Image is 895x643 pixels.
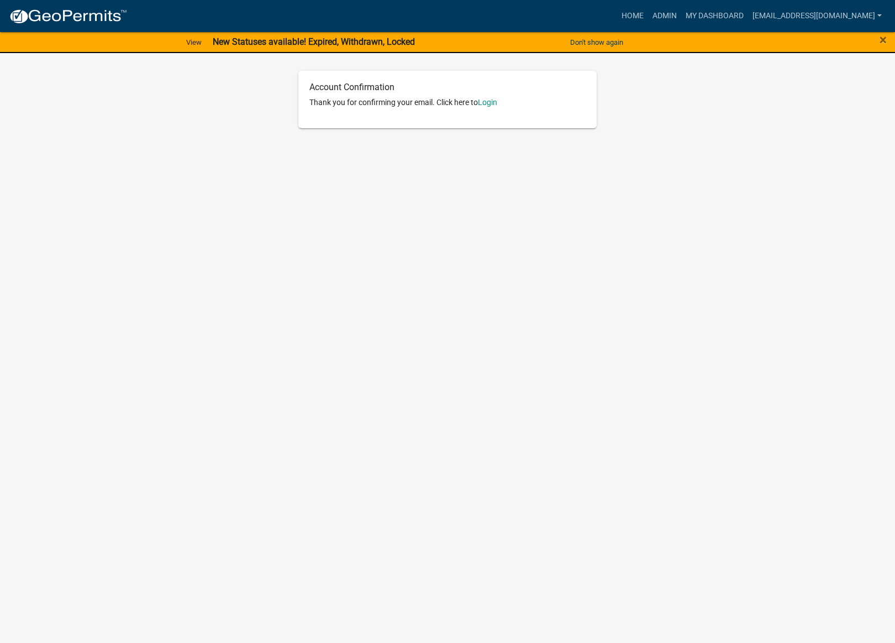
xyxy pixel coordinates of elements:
button: Close [880,33,887,46]
span: × [880,32,887,48]
strong: New Statuses available! Expired, Withdrawn, Locked [213,36,415,47]
h6: Account Confirmation [309,82,586,92]
a: Admin [648,6,681,27]
a: [EMAIL_ADDRESS][DOMAIN_NAME] [748,6,886,27]
p: Thank you for confirming your email. Click here to [309,97,586,108]
a: Home [617,6,648,27]
a: View [182,33,206,51]
a: Login [478,98,497,107]
a: My Dashboard [681,6,748,27]
button: Don't show again [566,33,628,51]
